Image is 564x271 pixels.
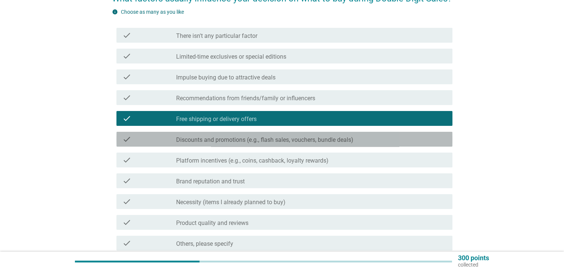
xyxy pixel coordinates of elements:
[122,93,131,102] i: check
[176,178,245,185] label: Brand reputation and trust
[458,255,489,261] p: 300 points
[122,239,131,248] i: check
[122,72,131,81] i: check
[122,52,131,61] i: check
[176,199,286,206] label: Necessity (items I already planned to buy)
[176,95,315,102] label: Recommendations from friends/family or influencers
[176,32,257,40] label: There isn't any particular factor
[176,74,276,81] label: Impulse buying due to attractive deals
[176,136,353,144] label: Discounts and promotions (e.g., flash sales, vouchers, bundle deals)
[176,157,329,164] label: Platform incentives (e.g., coins, cashback, loyalty rewards)
[122,156,131,164] i: check
[176,240,233,248] label: Others, please specify
[122,197,131,206] i: check
[458,261,489,268] p: collected
[176,53,286,61] label: Limited-time exclusives or special editions
[122,31,131,40] i: check
[176,219,248,227] label: Product quality and reviews
[176,115,257,123] label: Free shipping or delivery offers
[122,114,131,123] i: check
[112,9,118,15] i: info
[122,218,131,227] i: check
[122,135,131,144] i: check
[121,9,184,15] label: Choose as many as you like
[122,176,131,185] i: check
